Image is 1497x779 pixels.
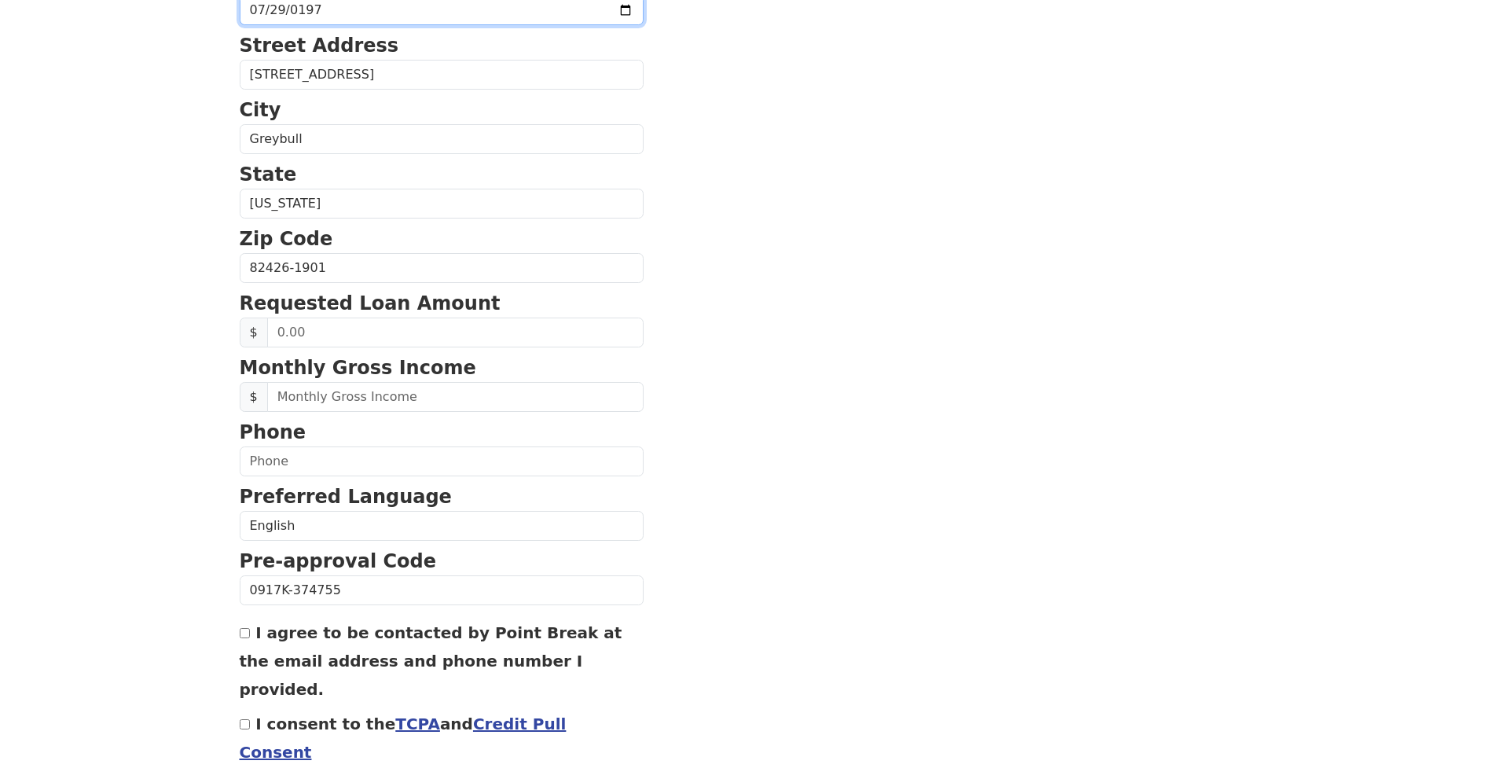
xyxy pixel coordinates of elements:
input: Zip Code [240,253,644,283]
strong: Requested Loan Amount [240,292,501,314]
input: 0.00 [267,318,644,347]
span: $ [240,318,268,347]
input: Street Address [240,60,644,90]
input: City [240,124,644,154]
strong: State [240,164,297,186]
span: $ [240,382,268,412]
input: Monthly Gross Income [267,382,644,412]
p: Monthly Gross Income [240,354,644,382]
strong: Street Address [240,35,399,57]
input: Pre-approval Code [240,575,644,605]
strong: Preferred Language [240,486,452,508]
strong: Pre-approval Code [240,550,437,572]
label: I consent to the and [240,715,567,762]
strong: Phone [240,421,306,443]
strong: City [240,99,281,121]
label: I agree to be contacted by Point Break at the email address and phone number I provided. [240,623,622,699]
strong: Zip Code [240,228,333,250]
a: TCPA [395,715,440,733]
input: Phone [240,446,644,476]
